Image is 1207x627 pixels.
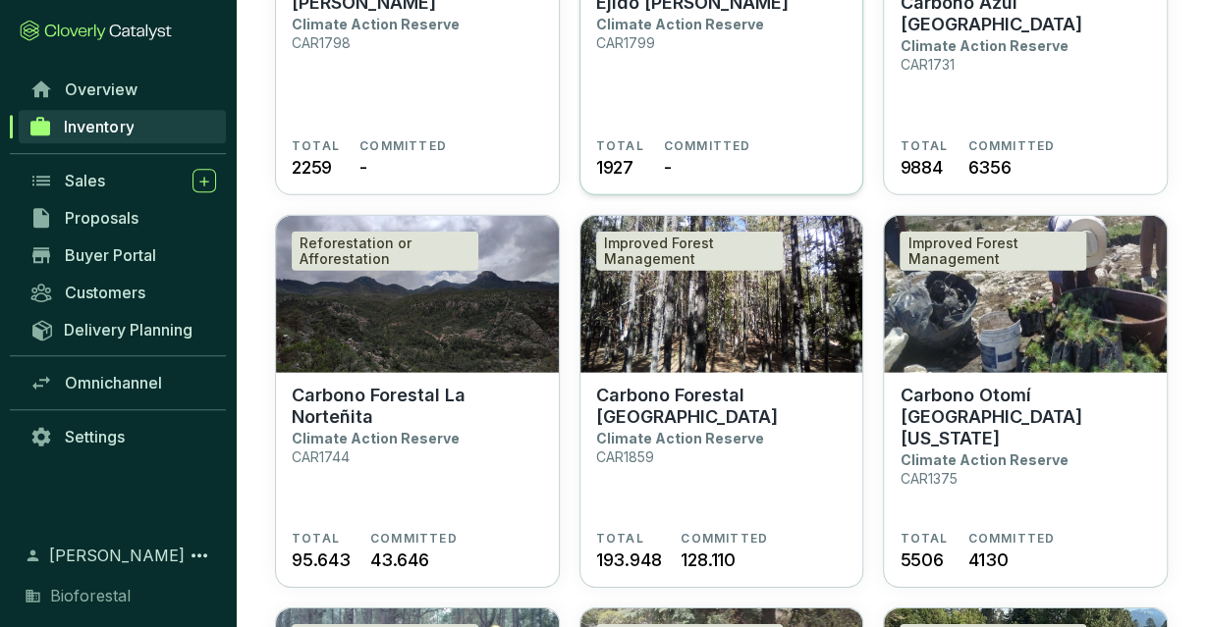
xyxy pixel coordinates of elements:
[64,117,134,136] span: Inventory
[596,531,644,547] span: TOTAL
[900,470,957,487] p: CAR1375
[20,164,226,197] a: Sales
[580,216,863,373] img: Carbono Forestal La Catedral
[370,547,429,573] span: 43.646
[596,385,848,428] p: Carbono Forestal [GEOGRAPHIC_DATA]
[65,79,137,99] span: Overview
[596,154,633,181] span: 1927
[883,215,1168,588] a: Carbono Otomí La FloridaImproved Forest ManagementCarbono Otomí [GEOGRAPHIC_DATA][US_STATE]Climat...
[664,138,751,154] span: COMMITTED
[967,154,1011,181] span: 6356
[900,385,1151,449] p: Carbono Otomí [GEOGRAPHIC_DATA][US_STATE]
[967,531,1055,547] span: COMMITTED
[20,366,226,399] a: Omnichannel
[64,320,192,340] span: Delivery Planning
[596,448,654,465] p: CAR1859
[19,110,226,143] a: Inventory
[292,531,340,547] span: TOTAL
[900,547,943,573] span: 5506
[292,138,340,154] span: TOTAL
[20,313,226,345] a: Delivery Planning
[900,37,1068,54] p: Climate Action Reserve
[967,138,1055,154] span: COMMITTED
[900,56,954,73] p: CAR1731
[65,373,162,392] span: Omnichannel
[900,138,948,154] span: TOTAL
[579,215,864,588] a: Carbono Forestal La CatedralImproved Forest ManagementCarbono Forestal [GEOGRAPHIC_DATA]Climate A...
[20,201,226,235] a: Proposals
[664,154,672,181] span: -
[596,138,644,154] span: TOTAL
[370,531,458,547] span: COMMITTED
[596,430,764,446] p: Climate Action Reserve
[292,16,460,32] p: Climate Action Reserve
[967,547,1008,573] span: 4130
[681,531,768,547] span: COMMITTED
[20,73,226,106] a: Overview
[276,216,559,373] img: Carbono Forestal La Norteñita
[292,448,350,465] p: CAR1744
[359,154,367,181] span: -
[596,16,764,32] p: Climate Action Reserve
[50,584,131,607] span: Bioforestal
[65,427,125,446] span: Settings
[596,547,662,573] span: 193.948
[275,215,560,588] a: Carbono Forestal La NorteñitaReforestation or AfforestationCarbono Forestal La NorteñitaClimate A...
[292,232,478,271] div: Reforestation or Afforestation
[292,34,351,51] p: CAR1798
[900,451,1068,468] p: Climate Action Reserve
[65,283,145,302] span: Customers
[292,430,460,446] p: Climate Action Reserve
[596,232,783,271] div: Improved Forest Management
[900,232,1086,271] div: Improved Forest Management
[292,385,543,428] p: Carbono Forestal La Norteñita
[65,208,138,228] span: Proposals
[359,138,447,154] span: COMMITTED
[49,544,185,567] span: [PERSON_NAME]
[65,171,105,190] span: Sales
[681,547,736,573] span: 128.110
[20,420,226,453] a: Settings
[900,531,948,547] span: TOTAL
[292,154,332,181] span: 2259
[292,547,351,573] span: 95.643
[20,276,226,309] a: Customers
[20,238,226,272] a: Buyer Portal
[65,245,156,265] span: Buyer Portal
[596,34,655,51] p: CAR1799
[884,216,1167,373] img: Carbono Otomí La Florida
[900,154,942,181] span: 9884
